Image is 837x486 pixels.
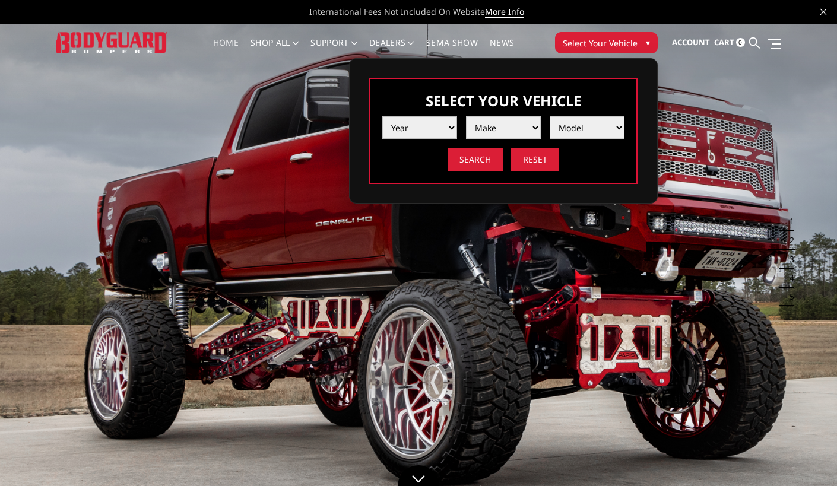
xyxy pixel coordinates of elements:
[714,37,734,47] span: Cart
[782,288,794,307] button: 5 of 5
[485,6,524,18] a: More Info
[382,116,457,139] select: Please select the value from list.
[490,39,514,62] a: News
[646,36,650,49] span: ▾
[736,38,745,47] span: 0
[782,212,794,231] button: 1 of 5
[426,39,478,62] a: SEMA Show
[672,27,710,59] a: Account
[778,429,837,486] iframe: Chat Widget
[251,39,299,62] a: shop all
[555,32,658,53] button: Select Your Vehicle
[56,32,167,54] img: BODYGUARD BUMPERS
[672,37,710,47] span: Account
[213,39,239,62] a: Home
[782,269,794,288] button: 4 of 5
[782,250,794,269] button: 3 of 5
[398,465,439,486] a: Click to Down
[782,231,794,250] button: 2 of 5
[310,39,357,62] a: Support
[714,27,745,59] a: Cart 0
[466,116,541,139] select: Please select the value from list.
[369,39,414,62] a: Dealers
[382,91,624,110] h3: Select Your Vehicle
[563,37,638,49] span: Select Your Vehicle
[448,148,503,171] input: Search
[511,148,559,171] input: Reset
